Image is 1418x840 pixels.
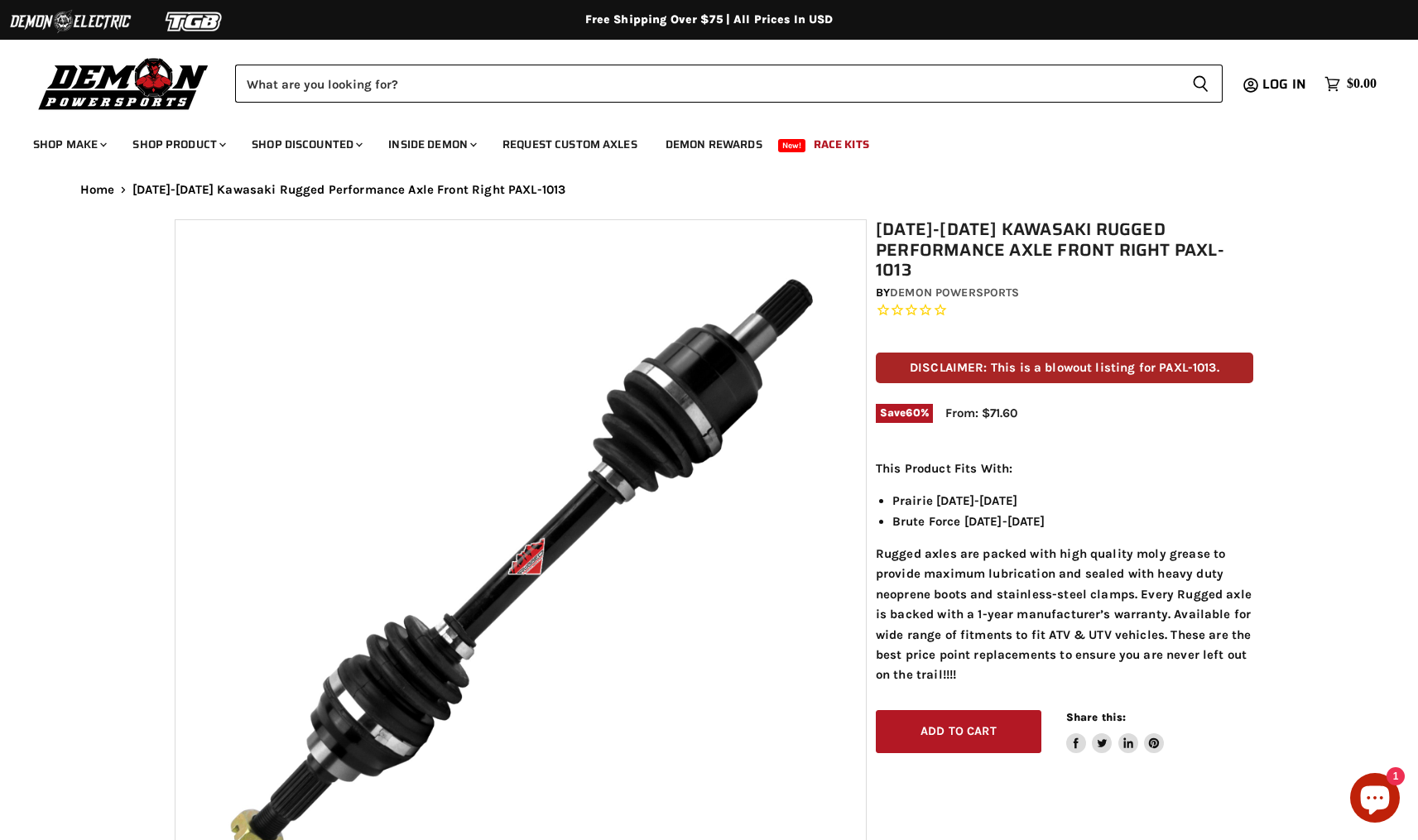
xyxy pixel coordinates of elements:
[47,183,1372,197] nav: Breadcrumbs
[876,710,1041,754] button: Add to cart
[945,406,1017,420] span: From: $71.60
[1255,77,1316,92] a: Log in
[876,404,933,422] span: Save %
[801,127,882,161] a: Race Kits
[120,127,236,161] a: Shop Product
[8,6,132,37] img: Demon Electric Logo 2
[132,6,257,37] img: TGB Logo 2
[778,139,806,152] span: New!
[1066,710,1165,754] aside: Share this:
[876,284,1253,302] div: by
[892,511,1253,531] li: Brute Force [DATE]-[DATE]
[376,127,487,161] a: Inside Demon
[1316,72,1385,96] a: $0.00
[33,54,214,113] img: Demon Powersports
[235,65,1223,103] form: Product
[21,121,1372,161] ul: Main menu
[876,458,1253,478] p: This Product Fits With:
[876,302,1253,319] span: Rated 0.0 out of 5 stars 0 reviews
[906,406,920,419] span: 60
[132,183,565,197] span: [DATE]-[DATE] Kawasaki Rugged Performance Axle Front Right PAXL-1013
[1345,773,1405,827] inbox-online-store-chat: Shopify online store chat
[80,183,115,197] a: Home
[876,353,1253,383] p: DISCLAIMER: This is a blowout listing for PAXL-1013.
[653,127,775,161] a: Demon Rewards
[1347,76,1377,92] span: $0.00
[235,65,1179,103] input: Search
[876,458,1253,685] div: Rugged axles are packed with high quality moly grease to provide maximum lubrication and sealed w...
[920,724,997,738] span: Add to cart
[892,491,1253,511] li: Prairie [DATE]-[DATE]
[47,12,1372,27] div: Free Shipping Over $75 | All Prices In USD
[1179,65,1223,103] button: Search
[890,286,1019,300] a: Demon Powersports
[1262,74,1306,94] span: Log in
[239,127,373,161] a: Shop Discounted
[21,127,117,161] a: Shop Make
[876,219,1253,281] h1: [DATE]-[DATE] Kawasaki Rugged Performance Axle Front Right PAXL-1013
[490,127,650,161] a: Request Custom Axles
[1066,711,1126,723] span: Share this:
